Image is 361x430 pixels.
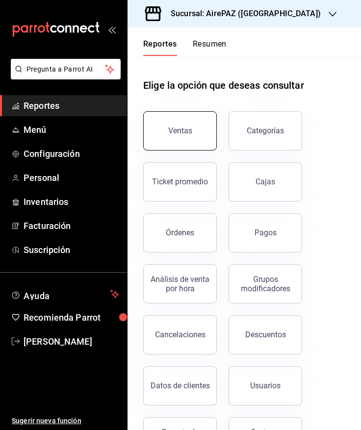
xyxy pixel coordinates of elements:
[24,147,119,160] span: Configuración
[245,330,286,339] div: Descuentos
[143,315,217,354] button: Cancelaciones
[168,126,192,135] div: Ventas
[155,330,206,339] div: Cancelaciones
[229,162,302,202] a: Cajas
[108,25,116,33] button: open_drawer_menu
[143,78,304,93] h1: Elige la opción que deseas consultar
[24,311,119,324] span: Recomienda Parrot
[143,366,217,405] button: Datos de clientes
[24,123,119,136] span: Menú
[12,416,119,426] span: Sugerir nueva función
[24,99,119,112] span: Reportes
[235,275,296,293] div: Grupos modificadores
[7,71,121,81] a: Pregunta a Parrot AI
[26,64,105,75] span: Pregunta a Parrot AI
[143,213,217,253] button: Órdenes
[143,264,217,304] button: Análisis de venta por hora
[150,275,210,293] div: Análisis de venta por hora
[24,335,119,348] span: [PERSON_NAME]
[250,381,281,390] div: Usuarios
[143,162,217,202] button: Ticket promedio
[255,228,277,237] div: Pagos
[143,39,227,56] div: navigation tabs
[229,111,302,151] button: Categorías
[24,195,119,208] span: Inventarios
[151,381,210,390] div: Datos de clientes
[24,288,106,300] span: Ayuda
[24,243,119,256] span: Suscripción
[152,177,208,186] div: Ticket promedio
[247,126,284,135] div: Categorías
[229,213,302,253] button: Pagos
[256,176,276,188] div: Cajas
[24,219,119,232] span: Facturación
[166,228,194,237] div: Órdenes
[143,39,177,56] button: Reportes
[24,171,119,184] span: Personal
[229,264,302,304] button: Grupos modificadores
[11,59,121,79] button: Pregunta a Parrot AI
[193,39,227,56] button: Resumen
[229,315,302,354] button: Descuentos
[163,8,321,20] h3: Sucursal: AirePAZ ([GEOGRAPHIC_DATA])
[143,111,217,151] button: Ventas
[229,366,302,405] button: Usuarios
